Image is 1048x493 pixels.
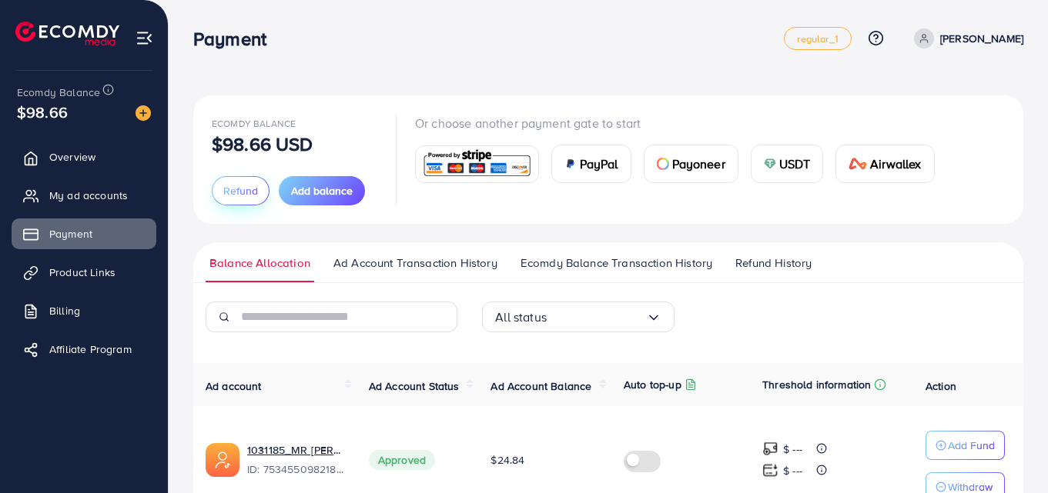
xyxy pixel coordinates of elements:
[136,105,151,121] img: image
[206,378,262,394] span: Ad account
[415,114,947,132] p: Or choose another payment gate to start
[762,462,778,478] img: top-up amount
[940,29,1023,48] p: [PERSON_NAME]
[764,158,776,170] img: card
[12,142,156,172] a: Overview
[870,155,921,173] span: Airwallex
[247,442,344,458] a: 1031185_MR [PERSON_NAME] LTD_1754274376901
[49,149,95,165] span: Overview
[762,375,871,394] p: Threshold information
[49,265,116,280] span: Product Links
[333,255,497,271] span: Ad Account Transaction History
[797,34,838,44] span: regular_1
[672,155,725,173] span: Payoneer
[369,378,460,394] span: Ad Account Status
[491,378,591,394] span: Ad Account Balance
[948,436,995,455] p: Add Fund
[12,334,156,365] a: Affiliate Program
[495,305,547,329] span: All status
[49,188,128,203] span: My ad accounts
[482,301,675,332] div: Search for option
[835,145,934,183] a: cardAirwallex
[751,145,824,183] a: cardUSDT
[784,27,851,50] a: regular_1
[49,341,132,357] span: Affiliate Program
[551,145,631,183] a: cardPayPal
[12,218,156,249] a: Payment
[762,441,778,457] img: top-up amount
[735,255,812,271] span: Refund History
[779,155,811,173] span: USDT
[580,155,618,173] span: PayPal
[783,440,802,458] p: $ ---
[12,257,156,288] a: Product Links
[983,424,1036,481] iframe: Chat
[279,176,365,205] button: Add balance
[209,255,310,271] span: Balance Allocation
[624,375,681,394] p: Auto top-up
[212,135,313,153] p: $98.66 USD
[136,29,153,47] img: menu
[193,28,279,50] h3: Payment
[644,145,738,183] a: cardPayoneer
[17,85,100,100] span: Ecomdy Balance
[247,461,344,477] span: ID: 7534550982185926672
[521,255,712,271] span: Ecomdy Balance Transaction History
[12,295,156,326] a: Billing
[547,305,646,329] input: Search for option
[291,183,353,198] span: Add balance
[49,226,92,242] span: Payment
[15,22,119,45] img: logo
[17,101,68,123] span: $98.66
[564,158,577,170] img: card
[247,442,344,478] div: <span class='underline'>1031185_MR ALI AKBAR LTD_1754274376901</span></br>7534550982185926672
[420,148,534,181] img: card
[926,378,956,394] span: Action
[849,158,867,170] img: card
[491,452,524,468] span: $24.84
[415,145,539,183] a: card
[908,28,1023,48] a: [PERSON_NAME]
[657,158,669,170] img: card
[223,183,258,198] span: Refund
[206,443,239,477] img: ic-ads-acc.e4c84228.svg
[926,431,1005,460] button: Add Fund
[212,176,270,205] button: Refund
[49,303,80,318] span: Billing
[12,180,156,211] a: My ad accounts
[369,450,435,470] span: Approved
[783,461,802,480] p: $ ---
[212,117,296,130] span: Ecomdy Balance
